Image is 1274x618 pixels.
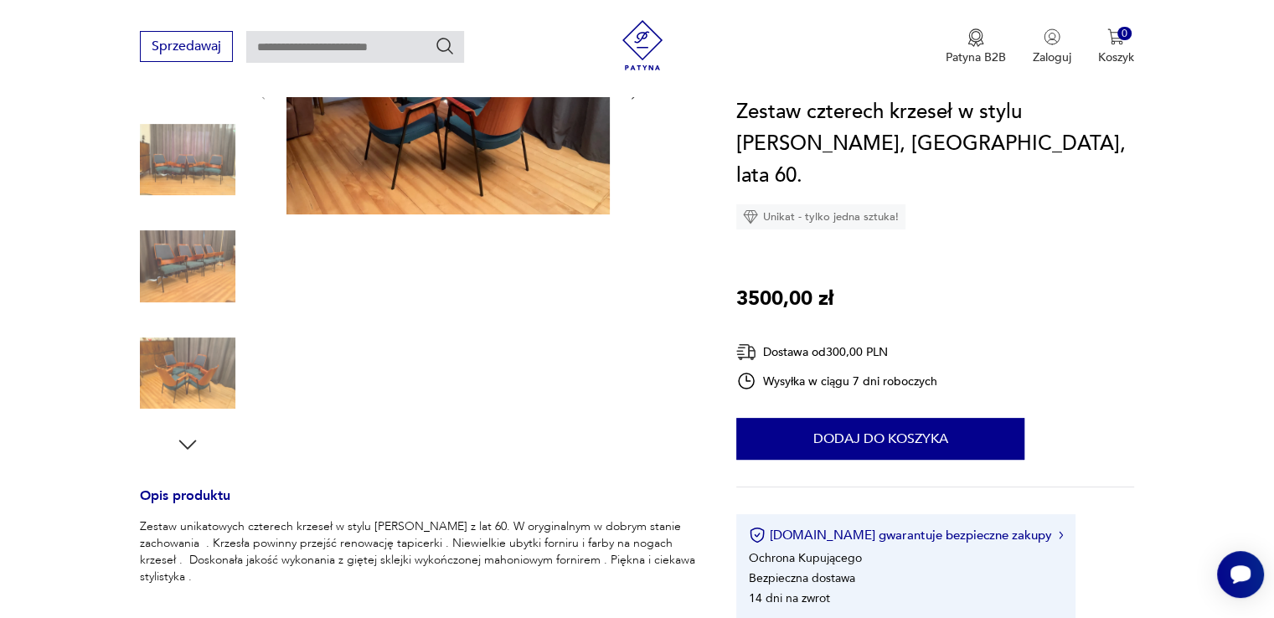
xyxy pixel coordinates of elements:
[749,527,1063,543] button: [DOMAIN_NAME] gwarantuje bezpieczne zakupy
[946,28,1006,65] a: Ikona medaluPatyna B2B
[743,209,758,224] img: Ikona diamentu
[140,491,696,518] h3: Opis produktu
[1098,28,1134,65] button: 0Koszyk
[140,518,696,585] p: Zestaw unikatowych czterech krzeseł w stylu [PERSON_NAME] z lat 60. W oryginalnym w dobrym stanie...
[140,326,235,421] img: Zdjęcie produktu Zestaw czterech krzeseł w stylu Hanno Von Gustedta, Austria, lata 60.
[140,42,233,54] a: Sprzedawaj
[140,112,235,208] img: Zdjęcie produktu Zestaw czterech krzeseł w stylu Hanno Von Gustedta, Austria, lata 60.
[1098,49,1134,65] p: Koszyk
[736,342,756,363] img: Ikona dostawy
[967,28,984,47] img: Ikona medalu
[946,49,1006,65] p: Patyna B2B
[736,283,833,315] p: 3500,00 zł
[1107,28,1124,45] img: Ikona koszyka
[1217,551,1264,598] iframe: Smartsupp widget button
[736,418,1024,460] button: Dodaj do koszyka
[1117,27,1132,41] div: 0
[435,36,455,56] button: Szukaj
[140,31,233,62] button: Sprzedawaj
[749,527,766,543] img: Ikona certyfikatu
[946,28,1006,65] button: Patyna B2B
[736,371,937,391] div: Wysyłka w ciągu 7 dni roboczych
[1033,49,1071,65] p: Zaloguj
[749,570,855,586] li: Bezpieczna dostawa
[1044,28,1060,45] img: Ikonka użytkownika
[736,342,937,363] div: Dostawa od 300,00 PLN
[1059,531,1064,539] img: Ikona strzałki w prawo
[749,550,862,566] li: Ochrona Kupującego
[749,590,830,606] li: 14 dni na zwrot
[617,20,668,70] img: Patyna - sklep z meblami i dekoracjami vintage
[1033,28,1071,65] button: Zaloguj
[140,219,235,314] img: Zdjęcie produktu Zestaw czterech krzeseł w stylu Hanno Von Gustedta, Austria, lata 60.
[736,96,1134,192] h1: Zestaw czterech krzeseł w stylu [PERSON_NAME], [GEOGRAPHIC_DATA], lata 60.
[736,204,905,229] div: Unikat - tylko jedna sztuka!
